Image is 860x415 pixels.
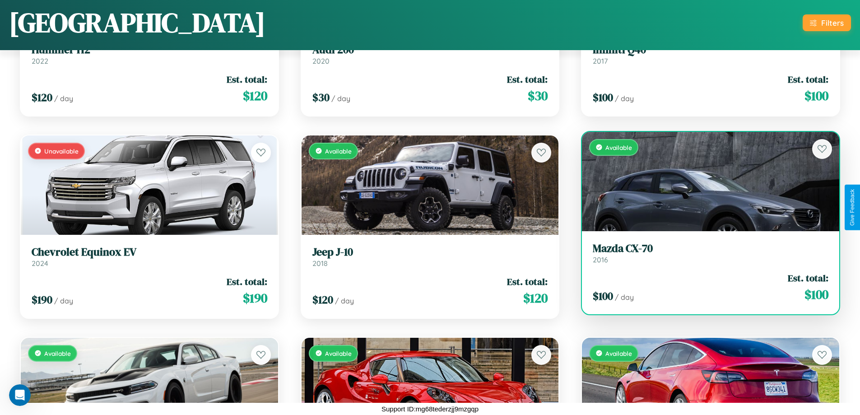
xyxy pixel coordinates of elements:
h3: Hummer H2 [32,43,267,56]
span: / day [335,296,354,305]
span: $ 120 [243,87,267,105]
a: Chevrolet Equinox EV2024 [32,246,267,268]
span: $ 120 [523,289,548,307]
span: / day [615,94,634,103]
span: Available [605,350,632,357]
span: Est. total: [788,271,828,284]
h3: Infiniti Q40 [593,43,828,56]
h3: Audi 200 [312,43,548,56]
a: Mazda CX-702016 [593,242,828,264]
span: Est. total: [507,73,548,86]
span: 2022 [32,56,48,65]
span: Est. total: [227,275,267,288]
span: / day [54,94,73,103]
span: Est. total: [788,73,828,86]
a: Hummer H22022 [32,43,267,65]
span: $ 100 [804,87,828,105]
span: / day [331,94,350,103]
span: $ 100 [593,289,613,303]
span: Est. total: [227,73,267,86]
div: Give Feedback [849,189,855,226]
span: $ 100 [593,90,613,105]
button: Filters [803,14,851,31]
a: Infiniti Q402017 [593,43,828,65]
span: $ 120 [32,90,52,105]
span: $ 120 [312,292,333,307]
span: Available [325,147,352,155]
div: Filters [821,18,844,28]
span: 2020 [312,56,330,65]
span: Available [325,350,352,357]
span: Unavailable [44,147,79,155]
h3: Chevrolet Equinox EV [32,246,267,259]
span: Est. total: [507,275,548,288]
h3: Jeep J-10 [312,246,548,259]
p: Support ID: mg68tederzjj9mzgqp [381,403,479,415]
a: Audi 2002020 [312,43,548,65]
span: Available [605,144,632,151]
span: Available [44,350,71,357]
span: $ 30 [528,87,548,105]
h3: Mazda CX-70 [593,242,828,255]
span: / day [54,296,73,305]
iframe: Intercom live chat [9,384,31,406]
span: / day [615,293,634,302]
span: $ 190 [32,292,52,307]
span: $ 30 [312,90,330,105]
span: $ 190 [243,289,267,307]
span: 2016 [593,255,608,264]
span: 2018 [312,259,328,268]
a: Jeep J-102018 [312,246,548,268]
h1: [GEOGRAPHIC_DATA] [9,4,265,41]
span: $ 100 [804,285,828,303]
span: 2017 [593,56,608,65]
span: 2024 [32,259,48,268]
